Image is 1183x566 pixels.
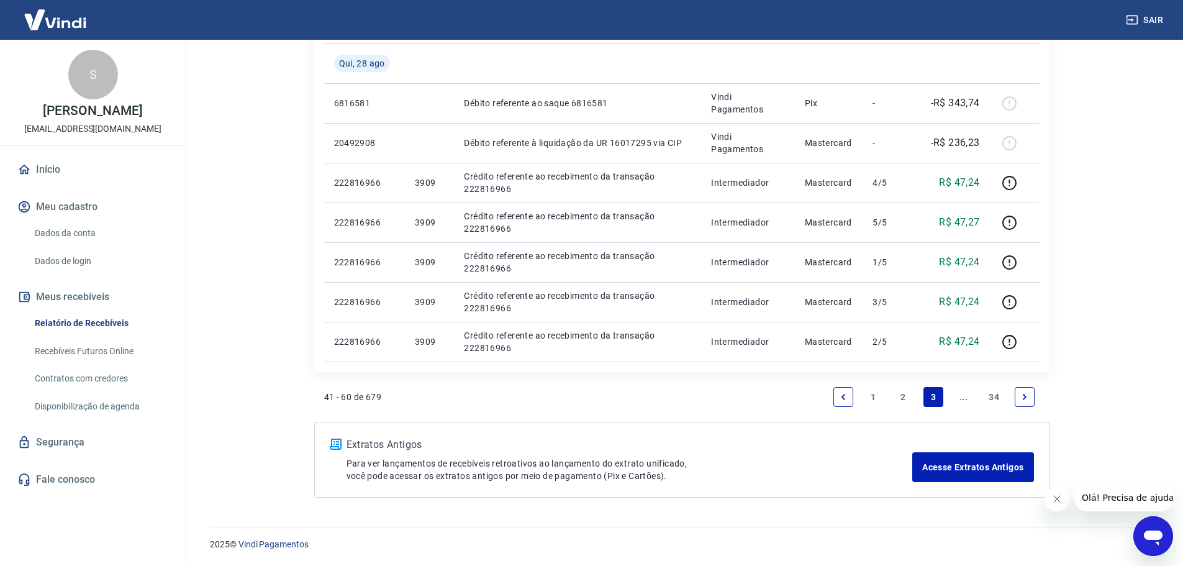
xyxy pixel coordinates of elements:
[805,335,853,348] p: Mastercard
[931,96,980,111] p: -R$ 343,74
[939,294,979,309] p: R$ 47,24
[210,538,1153,551] p: 2025 ©
[711,91,785,116] p: Vindi Pagamentos
[330,439,342,450] img: ícone
[873,216,909,229] p: 5/5
[954,387,974,407] a: Jump forward
[15,283,171,311] button: Meus recebíveis
[415,256,444,268] p: 3909
[894,387,913,407] a: Page 2
[1074,484,1173,511] iframe: Mensagem da empresa
[30,394,171,419] a: Disponibilização de agenda
[415,176,444,189] p: 3909
[912,452,1033,482] a: Acesse Extratos Antigos
[931,135,980,150] p: -R$ 236,23
[1123,9,1168,32] button: Sair
[24,122,161,135] p: [EMAIL_ADDRESS][DOMAIN_NAME]
[334,335,395,348] p: 222816966
[30,366,171,391] a: Contratos com credores
[873,256,909,268] p: 1/5
[984,387,1004,407] a: Page 34
[464,97,691,109] p: Débito referente ao saque 6816581
[805,296,853,308] p: Mastercard
[833,387,853,407] a: Previous page
[68,50,118,99] div: S
[923,387,943,407] a: Page 3 is your current page
[828,382,1040,412] ul: Pagination
[805,176,853,189] p: Mastercard
[805,216,853,229] p: Mastercard
[238,539,309,549] a: Vindi Pagamentos
[711,216,785,229] p: Intermediador
[15,1,96,39] img: Vindi
[15,466,171,493] a: Fale conosco
[15,429,171,456] a: Segurança
[347,437,913,452] p: Extratos Antigos
[415,216,444,229] p: 3909
[30,221,171,246] a: Dados da conta
[711,296,785,308] p: Intermediador
[415,296,444,308] p: 3909
[334,296,395,308] p: 222816966
[334,97,395,109] p: 6816581
[464,137,691,149] p: Débito referente à liquidação da UR 16017295 via CIP
[15,156,171,183] a: Início
[1015,387,1035,407] a: Next page
[464,290,691,314] p: Crédito referente ao recebimento da transação 222816966
[7,9,104,19] span: Olá! Precisa de ajuda?
[464,210,691,235] p: Crédito referente ao recebimento da transação 222816966
[30,311,171,336] a: Relatório de Recebíveis
[711,256,785,268] p: Intermediador
[873,296,909,308] p: 3/5
[30,339,171,364] a: Recebíveis Futuros Online
[873,176,909,189] p: 4/5
[334,137,395,149] p: 20492908
[334,176,395,189] p: 222816966
[711,335,785,348] p: Intermediador
[873,97,909,109] p: -
[939,334,979,349] p: R$ 47,24
[15,193,171,221] button: Meu cadastro
[873,335,909,348] p: 2/5
[339,57,385,70] span: Qui, 28 ago
[939,215,979,230] p: R$ 47,27
[939,255,979,270] p: R$ 47,24
[805,137,853,149] p: Mastercard
[1045,486,1069,511] iframe: Fechar mensagem
[711,176,785,189] p: Intermediador
[711,130,785,155] p: Vindi Pagamentos
[415,335,444,348] p: 3909
[873,137,909,149] p: -
[805,97,853,109] p: Pix
[43,104,142,117] p: [PERSON_NAME]
[324,391,382,403] p: 41 - 60 de 679
[347,457,913,482] p: Para ver lançamentos de recebíveis retroativos ao lançamento do extrato unificado, você pode aces...
[30,249,171,274] a: Dados de login
[334,256,395,268] p: 222816966
[464,329,691,354] p: Crédito referente ao recebimento da transação 222816966
[1133,516,1173,556] iframe: Botão para abrir a janela de mensagens
[464,250,691,275] p: Crédito referente ao recebimento da transação 222816966
[939,175,979,190] p: R$ 47,24
[805,256,853,268] p: Mastercard
[464,170,691,195] p: Crédito referente ao recebimento da transação 222816966
[334,216,395,229] p: 222816966
[863,387,883,407] a: Page 1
